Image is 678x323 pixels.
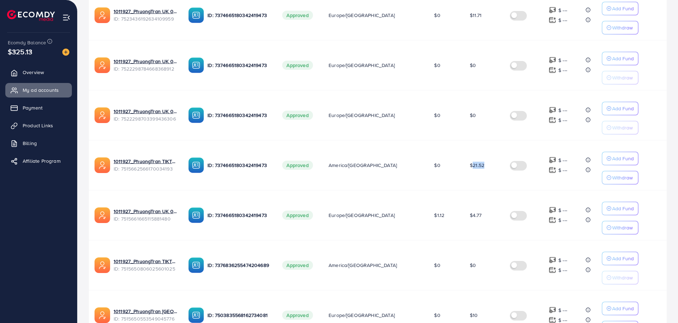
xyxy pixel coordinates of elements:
p: ID: 7374665180342419473 [207,161,271,169]
span: $0 [470,62,476,69]
span: $10 [470,312,478,319]
a: Product Links [5,118,72,133]
p: $ --- [558,156,567,165]
span: $0 [434,62,440,69]
p: Withdraw [612,173,633,182]
span: Approved [282,311,313,320]
div: <span class='underline'>1011927_PhuongTran UK 03_1751421675794</span></br>7522298784668368912 [114,58,177,72]
button: Add Fund [602,52,638,65]
p: Withdraw [612,123,633,132]
span: Approved [282,11,313,20]
button: Add Fund [602,252,638,265]
span: ID: 7515650553549045776 [114,315,177,322]
p: Add Fund [612,204,634,213]
div: <span class='underline'>1011927_PhuongTran TIKTOK US 01_1749873828056</span></br>7515650806025601025 [114,258,177,272]
a: 1011927_PhuongTran UK 03_1751421675794 [114,58,177,65]
img: ic-ba-acc.ded83a64.svg [188,157,204,173]
img: top-up amount [549,206,556,214]
img: ic-ads-acc.e4c84228.svg [95,207,110,223]
img: ic-ba-acc.ded83a64.svg [188,57,204,73]
p: Withdraw [612,223,633,232]
span: Product Links [23,122,53,129]
span: Approved [282,211,313,220]
img: ic-ba-acc.ded83a64.svg [188,257,204,273]
span: America/[GEOGRAPHIC_DATA] [329,262,397,269]
p: $ --- [558,66,567,74]
p: $ --- [558,106,567,115]
span: $0 [434,112,440,119]
p: $ --- [558,166,567,174]
img: ic-ba-acc.ded83a64.svg [188,207,204,223]
p: Withdraw [612,23,633,32]
img: top-up amount [549,256,556,264]
span: Overview [23,69,44,76]
span: ID: 7522298784668368912 [114,65,177,72]
img: ic-ads-acc.e4c84228.svg [95,107,110,123]
span: $0 [434,162,440,169]
span: Ecomdy Balance [8,39,46,46]
p: ID: 7374665180342419473 [207,61,271,69]
p: $ --- [558,216,567,224]
img: top-up amount [549,66,556,74]
img: ic-ba-acc.ded83a64.svg [188,7,204,23]
span: $0 [434,12,440,19]
p: $ --- [558,56,567,65]
span: Approved [282,261,313,270]
span: Approved [282,61,313,70]
button: Add Fund [602,102,638,115]
p: ID: 7374665180342419473 [207,111,271,119]
a: 1011927_PhuongTran UK 05_1751686636031 [114,8,177,15]
p: ID: 7374665180342419473 [207,11,271,20]
span: America/[GEOGRAPHIC_DATA] [329,162,397,169]
span: $0 [470,112,476,119]
p: $ --- [558,116,567,124]
a: 1011927_PhuongTran UK 04_1751421750373 [114,108,177,115]
span: $4.77 [470,212,482,219]
span: Europe/[GEOGRAPHIC_DATA] [329,312,395,319]
a: logo [7,10,55,21]
span: ID: 7515662566170034193 [114,165,177,172]
iframe: Chat [648,291,673,318]
p: Add Fund [612,4,634,13]
img: top-up amount [549,56,556,64]
p: Add Fund [612,54,634,63]
span: ID: 7515650806025601025 [114,265,177,272]
p: ID: 7503835568162734081 [207,311,271,319]
button: Withdraw [602,71,638,84]
span: My ad accounts [23,87,59,94]
p: $ --- [558,306,567,314]
button: Withdraw [602,21,638,34]
span: $11.71 [470,12,482,19]
div: <span class='underline'>1011927_PhuongTran UK 01_1749873767691</span></br>7515650553549045776 [114,308,177,322]
img: ic-ads-acc.e4c84228.svg [95,7,110,23]
p: Add Fund [612,104,634,113]
button: Withdraw [602,271,638,284]
a: My ad accounts [5,83,72,97]
p: $ --- [558,266,567,274]
p: Add Fund [612,154,634,163]
div: <span class='underline'>1011927_PhuongTran UK 04_1751421750373</span></br>7522298703399436306 [114,108,177,122]
a: Affiliate Program [5,154,72,168]
p: ID: 7376836255474204689 [207,261,271,269]
span: Europe/[GEOGRAPHIC_DATA] [329,12,395,19]
img: top-up amount [549,156,556,164]
p: ID: 7374665180342419473 [207,211,271,219]
img: ic-ads-acc.e4c84228.svg [95,257,110,273]
img: top-up amount [549,106,556,114]
span: Approved [282,161,313,170]
button: Add Fund [602,302,638,315]
p: $ --- [558,6,567,15]
button: Withdraw [602,171,638,184]
a: 1011927_PhuongTran TIKTOK US 01_1749873828056 [114,258,177,265]
span: ID: 7522298703399436306 [114,115,177,122]
a: 1011927_PhuongTran UK 02_1749876427087 [114,208,177,215]
p: Withdraw [612,73,633,82]
a: 1011927_PhuongTran TIKTOK US 02_1749876563912 [114,158,177,165]
button: Add Fund [602,152,638,165]
span: $325.13 [8,46,32,57]
span: ID: 7523436192634109959 [114,15,177,22]
p: Withdraw [612,273,633,282]
span: $0 [434,262,440,269]
p: Add Fund [612,304,634,313]
a: Overview [5,65,72,79]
